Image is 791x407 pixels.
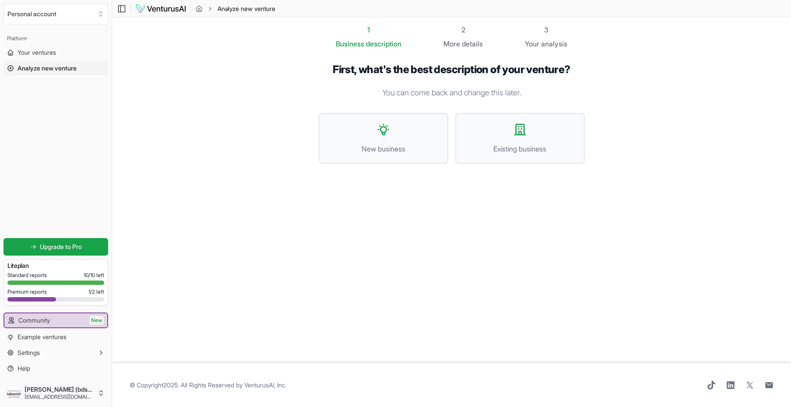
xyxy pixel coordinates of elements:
[18,333,67,341] span: Example ventures
[4,346,108,360] button: Settings
[319,113,448,164] button: New business
[525,39,539,49] span: Your
[7,272,47,279] span: Standard reports
[525,25,567,35] div: 3
[455,113,585,164] button: Existing business
[541,39,567,48] span: analysis
[328,144,439,154] span: New business
[218,4,275,13] span: Analyze new venture
[4,32,108,46] div: Platform
[18,348,40,357] span: Settings
[18,364,30,373] span: Help
[18,64,77,73] span: Analyze new venture
[4,330,108,344] a: Example ventures
[4,46,108,60] a: Your ventures
[443,25,483,35] div: 2
[462,39,483,48] span: details
[196,4,275,13] nav: breadcrumb
[443,39,460,49] span: More
[465,144,575,154] span: Existing business
[84,272,104,279] span: 10 / 10 left
[89,316,104,325] span: New
[336,25,401,35] div: 1
[130,381,286,389] span: © Copyright 2025 . All Rights Reserved by .
[4,4,108,25] button: Select an organization
[4,361,108,375] a: Help
[25,393,94,400] span: [EMAIL_ADDRESS][DOMAIN_NAME]
[319,87,585,99] p: You can come back and change this later.
[4,382,108,403] button: [PERSON_NAME] (bdsmith Partners)[EMAIL_ADDRESS][DOMAIN_NAME]
[7,386,21,400] img: ACg8ocJ679U6veoIuUakVJsInCsKl8IJDmQ88ghNX-4FO5rk6EM=s96-c
[7,288,47,295] span: Premium reports
[18,316,50,325] span: Community
[4,238,108,256] a: Upgrade to Pro
[25,386,94,393] span: [PERSON_NAME] (bdsmith Partners)
[366,39,401,48] span: description
[244,381,285,389] a: VenturusAI, Inc
[40,242,82,251] span: Upgrade to Pro
[7,261,104,270] h3: Lite plan
[4,313,107,327] a: CommunityNew
[88,288,104,295] span: 1 / 2 left
[4,61,108,75] a: Analyze new venture
[319,63,585,76] h1: First, what's the best description of your venture?
[336,39,364,49] span: Business
[18,48,56,57] span: Your ventures
[135,4,186,14] img: logo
